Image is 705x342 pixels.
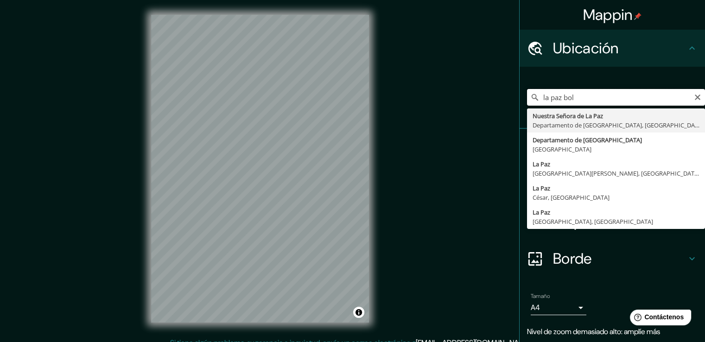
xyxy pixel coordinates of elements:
[533,160,550,168] font: La Paz
[553,249,592,268] font: Borde
[533,208,550,216] font: La Paz
[151,15,369,323] canvas: Mapa
[533,121,704,129] font: Departamento de [GEOGRAPHIC_DATA], [GEOGRAPHIC_DATA]
[583,5,633,25] font: Mappin
[533,136,642,144] font: Departamento de [GEOGRAPHIC_DATA]
[531,292,550,300] font: Tamaño
[634,13,641,20] img: pin-icon.png
[533,112,603,120] font: Nuestra Señora de La Paz
[553,38,619,58] font: Ubicación
[533,217,653,226] font: [GEOGRAPHIC_DATA], [GEOGRAPHIC_DATA]
[520,203,705,240] div: Disposición
[533,184,550,192] font: La Paz
[527,89,705,106] input: Elige tu ciudad o zona
[533,145,591,153] font: [GEOGRAPHIC_DATA]
[527,327,660,336] font: Nivel de zoom demasiado alto: amplíe más
[520,129,705,166] div: Patas
[520,30,705,67] div: Ubicación
[533,193,610,202] font: César, [GEOGRAPHIC_DATA]
[531,300,586,315] div: A4
[694,92,701,101] button: Claro
[520,166,705,203] div: Estilo
[353,307,364,318] button: Activar o desactivar atribución
[622,306,695,332] iframe: Lanzador de widgets de ayuda
[520,240,705,277] div: Borde
[531,303,540,312] font: A4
